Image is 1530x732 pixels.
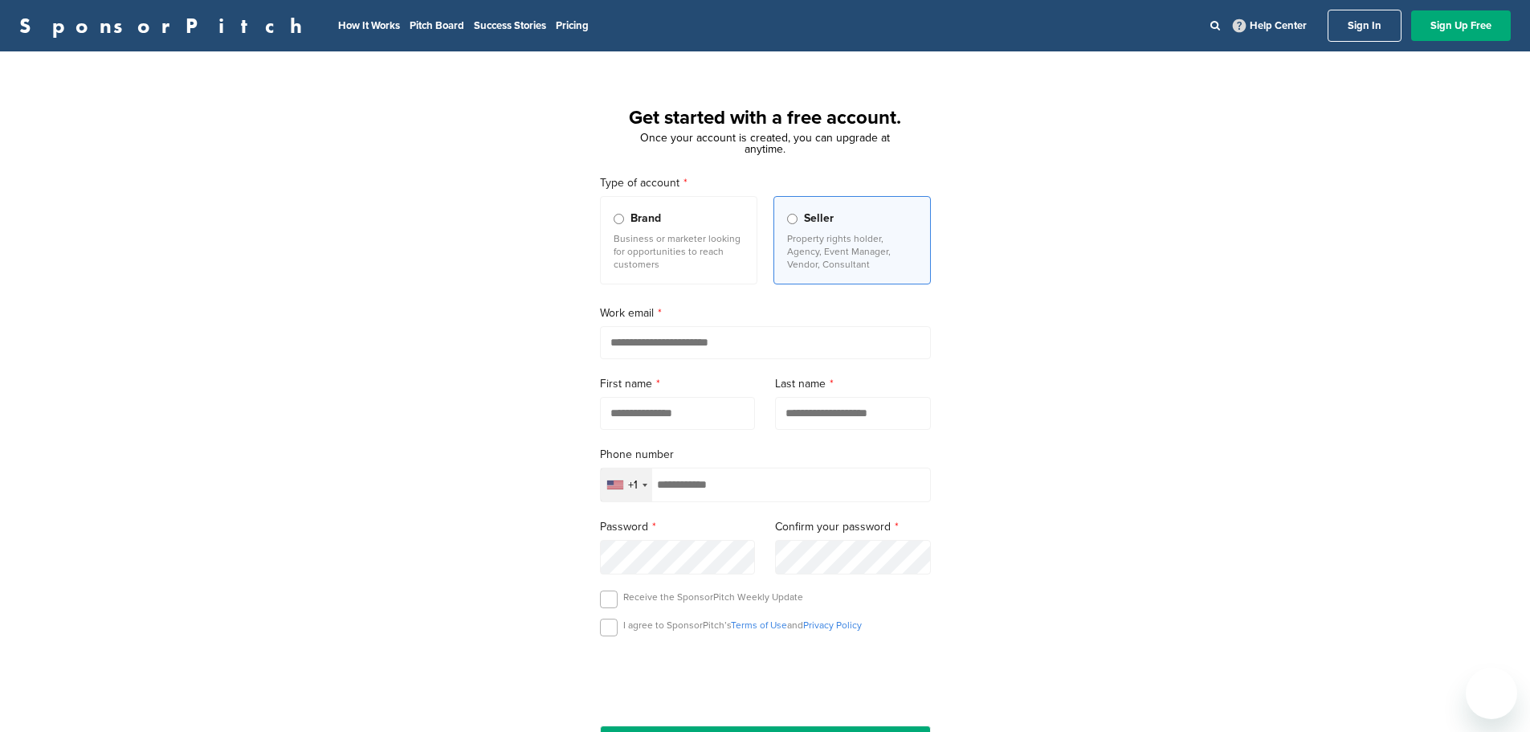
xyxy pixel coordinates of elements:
[775,518,931,536] label: Confirm your password
[601,468,652,501] div: Selected country
[600,446,931,464] label: Phone number
[640,131,890,156] span: Once your account is created, you can upgrade at anytime.
[474,19,546,32] a: Success Stories
[804,210,834,227] span: Seller
[614,214,624,224] input: Brand Business or marketer looking for opportunities to reach customers
[600,375,756,393] label: First name
[787,214,798,224] input: Seller Property rights holder, Agency, Event Manager, Vendor, Consultant
[600,174,931,192] label: Type of account
[803,620,862,631] a: Privacy Policy
[628,480,638,491] div: +1
[775,375,931,393] label: Last name
[674,655,857,702] iframe: reCAPTCHA
[787,232,917,271] p: Property rights holder, Agency, Event Manager, Vendor, Consultant
[581,104,950,133] h1: Get started with a free account.
[614,232,744,271] p: Business or marketer looking for opportunities to reach customers
[1466,668,1517,719] iframe: Button to launch messaging window
[600,305,931,322] label: Work email
[338,19,400,32] a: How It Works
[410,19,464,32] a: Pitch Board
[731,620,787,631] a: Terms of Use
[19,15,312,36] a: SponsorPitch
[1411,10,1511,41] a: Sign Up Free
[1230,16,1310,35] a: Help Center
[623,591,803,603] p: Receive the SponsorPitch Weekly Update
[630,210,661,227] span: Brand
[1328,10,1401,42] a: Sign In
[623,619,862,632] p: I agree to SponsorPitch’s and
[600,518,756,536] label: Password
[556,19,589,32] a: Pricing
